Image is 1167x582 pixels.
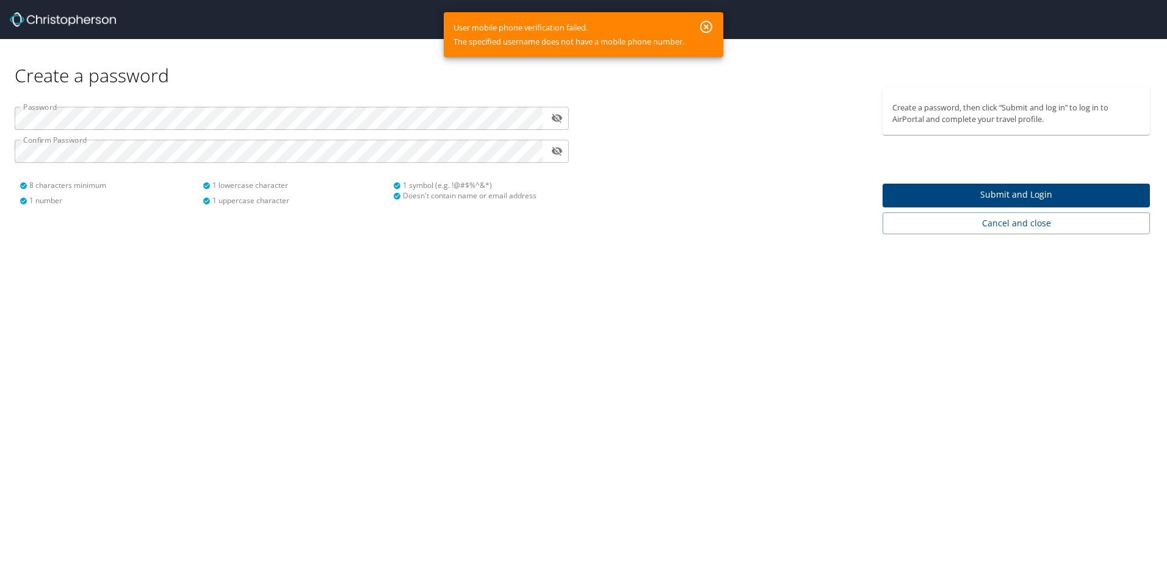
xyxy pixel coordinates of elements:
[547,142,566,160] button: toggle password visibility
[883,212,1150,235] button: Cancel and close
[453,16,684,54] div: User mobile phone verification failed. The specified username does not have a mobile phone number.
[393,180,562,190] div: 1 symbol (e.g. !@#$%^&*)
[203,180,386,190] div: 1 lowercase character
[393,190,562,201] div: Doesn't contain name or email address
[15,39,1152,87] div: Create a password
[892,102,1140,125] p: Create a password, then click “Submit and log in” to log in to AirPortal and complete your travel...
[10,12,116,27] img: Christopherson_logo_rev.png
[203,195,386,206] div: 1 uppercase character
[547,109,566,128] button: toggle password visibility
[20,195,203,206] div: 1 number
[892,187,1140,203] span: Submit and Login
[892,216,1140,231] span: Cancel and close
[20,180,203,190] div: 8 characters minimum
[883,184,1150,207] button: Submit and Login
